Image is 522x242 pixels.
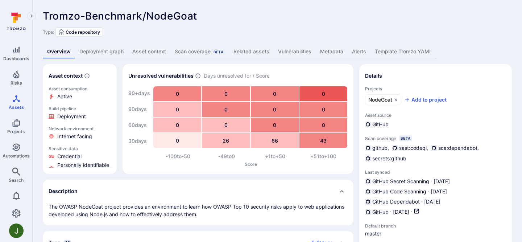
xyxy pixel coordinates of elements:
[9,223,24,238] img: ACg8ocJb5u1MqhRZCS4qt_lttNeNnvlQtAsFnznmah6JoQoAHxP7zA=s96-c
[84,73,90,79] svg: Automatically discovered context associated with the asset
[49,161,111,176] li: Personally identifiable information (PII)
[3,153,30,159] span: Automations
[49,86,111,91] p: Asset consumption
[7,129,25,134] span: Projects
[202,118,250,132] div: 0
[390,208,391,216] p: ·
[365,230,423,237] span: master
[202,102,250,117] div: 0
[49,106,111,111] p: Build pipeline
[365,94,401,105] a: NodeGoat
[372,209,389,216] span: GitHub
[411,208,412,216] p: ·
[431,188,447,195] span: [DATE]
[49,188,78,195] h2: Description
[43,180,353,203] div: Collapse description
[299,133,347,148] div: 43
[372,178,429,185] span: GitHub Secret Scanning
[299,86,347,101] div: 0
[202,153,251,160] div: -49 to 0
[128,118,150,132] div: 60 days
[424,198,440,205] span: [DATE]
[204,72,270,80] span: Days unresolved for / Score
[274,45,316,58] a: Vulnerabilities
[365,121,389,128] div: GitHub
[251,133,299,148] div: 66
[299,102,347,117] div: 0
[229,45,274,58] a: Related assets
[9,104,24,110] span: Assets
[202,133,250,148] div: 26
[372,198,420,205] span: GitHub Dependabot
[421,198,423,205] p: ·
[49,126,111,131] p: Network environment
[9,177,24,183] span: Search
[365,72,382,79] h2: Details
[431,144,477,152] div: sca:dependabot
[428,188,429,195] p: ·
[47,144,112,193] a: Click to view evidence
[153,133,201,148] div: 0
[392,144,427,152] div: sast:codeql
[370,45,436,58] a: Template Tromzo YAML
[47,124,112,141] a: Click to view evidence
[49,203,348,218] div: The OWASP NodeGoat project provides an environment to learn how OWASP Top 10 security risks apply...
[175,48,225,55] div: Scan coverage
[365,155,406,162] div: secrets:github
[399,135,412,141] div: Beta
[153,86,201,101] div: 0
[365,223,423,229] span: Default branch
[3,56,29,61] span: Dashboards
[368,96,392,103] span: NodeGoat
[49,72,83,79] h2: Asset context
[43,45,75,58] a: Overview
[66,29,100,35] span: Code repository
[49,113,111,120] li: Deployment
[251,118,299,132] div: 0
[49,93,111,100] li: Active
[75,45,128,58] a: Deployment graph
[9,223,24,238] div: Julia Nakonechna
[29,13,34,19] i: Expand navigation menu
[43,45,512,58] div: Asset tabs
[43,10,197,22] span: Tromzo-Benchmark/NodeGoat
[153,102,201,117] div: 0
[202,86,250,101] div: 0
[128,45,170,58] a: Asset context
[372,188,426,195] span: GitHub Code Scanning
[404,96,447,103] button: Add to project
[154,153,202,160] div: -100 to -50
[414,208,419,216] a: Open in GitHub dashboard
[212,49,225,55] div: Beta
[365,112,506,118] span: Asset source
[365,169,506,175] span: Last synced
[195,72,201,80] span: Number of vulnerabilities in status ‘Open’ ‘Triaged’ and ‘In process’ divided by score and scanne...
[49,153,111,160] li: Credential
[251,153,299,160] div: +1 to +50
[47,104,112,122] a: Click to view evidence
[251,86,299,101] div: 0
[27,12,36,20] button: Expand navigation menu
[49,133,111,140] li: Internet facing
[128,86,150,101] div: 90+ days
[49,146,111,151] p: Sensitive data
[365,144,388,152] div: github
[128,134,150,148] div: 30 days
[153,118,201,132] div: 0
[365,86,506,91] span: Projects
[128,72,194,79] h2: Unresolved vulnerabilities
[251,102,299,117] div: 0
[348,45,370,58] a: Alerts
[43,29,54,35] span: Type:
[299,118,347,132] div: 0
[393,208,409,216] span: [DATE]
[47,85,112,102] a: Click to view evidence
[431,178,432,185] p: ·
[316,45,348,58] a: Metadata
[434,178,450,185] span: [DATE]
[154,161,348,167] p: Score
[11,80,22,86] span: Risks
[299,153,348,160] div: +51 to +100
[365,136,396,141] span: Scan coverage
